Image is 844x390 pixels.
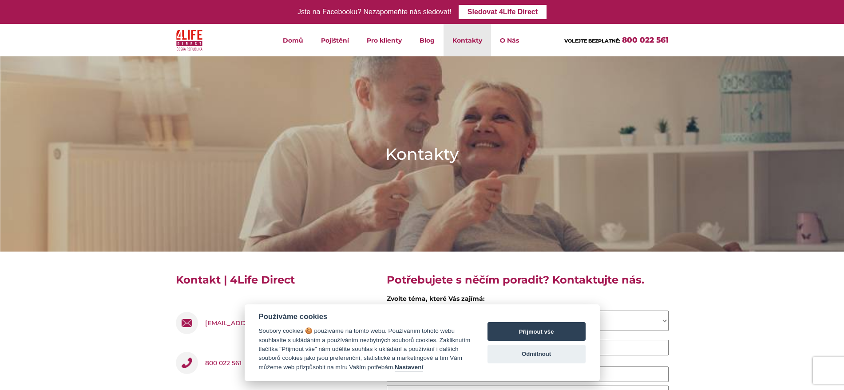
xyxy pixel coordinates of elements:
[444,24,491,56] a: Kontakty
[622,35,669,44] a: 800 022 561
[395,364,423,371] button: Nastavení
[487,345,586,363] button: Odmítnout
[259,327,471,372] div: Soubory cookies 🍪 používáme na tomto webu. Používáním tohoto webu souhlasíte s ukládáním a použív...
[176,273,373,294] h4: Kontakt | 4Life Direct
[385,143,459,165] h1: Kontakty
[387,294,669,307] div: Zvolte téma, které Vás zajímá:
[564,38,620,44] span: VOLEJTE BEZPLATNĚ:
[205,352,242,374] a: 800 022 561
[259,312,471,321] div: Používáme cookies
[205,312,319,334] a: [EMAIL_ADDRESS][DOMAIN_NAME]
[536,340,669,355] input: Email
[176,28,203,53] img: 4Life Direct Česká republika logo
[487,322,586,341] button: Přijmout vše
[297,6,452,19] div: Jste na Facebooku? Nezapomeňte nás sledovat!
[459,5,547,19] a: Sledovat 4Life Direct
[387,273,669,294] h4: Potřebujete s něčím poradit? Kontaktujte nás.
[274,24,312,56] a: Domů
[411,24,444,56] a: Blog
